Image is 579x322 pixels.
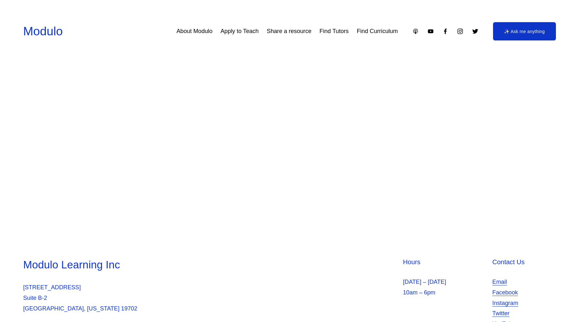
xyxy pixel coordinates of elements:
a: Facebook [492,287,518,298]
a: YouTube [427,28,434,35]
p: [STREET_ADDRESS] Suite B-2 [GEOGRAPHIC_DATA], [US_STATE] 19702 [23,282,288,314]
a: Email [492,277,507,287]
a: Instagram [492,298,518,309]
p: [DATE] – [DATE] 10am – 6pm [403,277,489,298]
a: Facebook [442,28,449,35]
a: Find Tutors [319,25,349,37]
a: Apple Podcasts [412,28,419,35]
a: Twitter [492,308,509,319]
a: About Modulo [176,25,212,37]
a: Share a resource [267,25,311,37]
a: Modulo [23,24,63,38]
a: Instagram [457,28,464,35]
h4: Contact Us [492,257,556,266]
h4: Hours [403,257,489,266]
a: Find Curriculum [357,25,398,37]
a: Twitter [472,28,479,35]
a: Apply to Teach [221,25,259,37]
h3: Modulo Learning Inc [23,257,288,272]
a: ✨ Ask me anything [493,22,556,41]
